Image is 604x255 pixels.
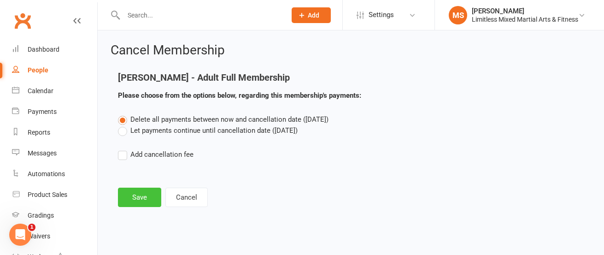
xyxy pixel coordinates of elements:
[28,87,53,95] div: Calendar
[308,12,319,19] span: Add
[28,129,50,136] div: Reports
[12,143,97,164] a: Messages
[28,108,57,115] div: Payments
[11,9,34,32] a: Clubworx
[12,60,97,81] a: People
[12,205,97,226] a: Gradings
[121,9,280,22] input: Search...
[118,72,424,83] h4: [PERSON_NAME] - Adult Full Membership
[472,7,578,15] div: [PERSON_NAME]
[12,226,97,247] a: Waivers
[118,149,194,160] label: Add cancellation fee
[130,115,328,124] span: Delete all payments between now and cancellation date ([DATE])
[28,66,48,74] div: People
[472,15,578,24] div: Limitless Mixed Martial Arts & Fitness
[12,81,97,101] a: Calendar
[28,212,54,219] div: Gradings
[12,39,97,60] a: Dashboard
[28,191,67,198] div: Product Sales
[28,232,50,240] div: Waivers
[12,164,97,184] a: Automations
[369,5,394,25] span: Settings
[118,125,298,136] label: Let payments continue until cancellation date ([DATE])
[28,149,57,157] div: Messages
[12,101,97,122] a: Payments
[28,224,35,231] span: 1
[118,91,361,100] strong: Please choose from the options below, regarding this membership's payments:
[118,188,161,207] button: Save
[165,188,208,207] button: Cancel
[28,46,59,53] div: Dashboard
[12,122,97,143] a: Reports
[12,184,97,205] a: Product Sales
[111,43,591,58] h2: Cancel Membership
[9,224,31,246] iframe: Intercom live chat
[28,170,65,178] div: Automations
[449,6,467,24] div: MS
[292,7,331,23] button: Add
